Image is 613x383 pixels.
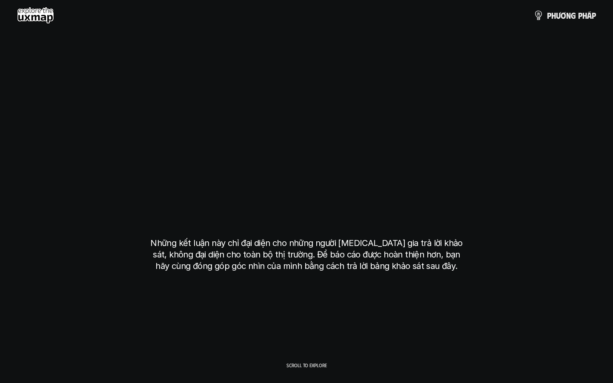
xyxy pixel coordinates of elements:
span: á [587,11,592,20]
span: n [566,11,571,20]
h1: phạm vi công việc của [151,124,462,160]
span: ư [556,11,561,20]
h6: Kết quả nghiên cứu [277,104,342,114]
span: p [578,11,582,20]
span: g [571,11,576,20]
span: ơ [561,11,566,20]
a: phươngpháp [533,7,596,24]
p: Những kết luận này chỉ đại diện cho những người [MEDICAL_DATA] gia trả lời khảo sát, không đại di... [147,237,466,272]
span: p [547,11,551,20]
span: p [592,11,596,20]
h1: tại [GEOGRAPHIC_DATA] [155,191,458,227]
span: h [551,11,556,20]
p: Scroll to explore [286,362,327,368]
span: h [582,11,587,20]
